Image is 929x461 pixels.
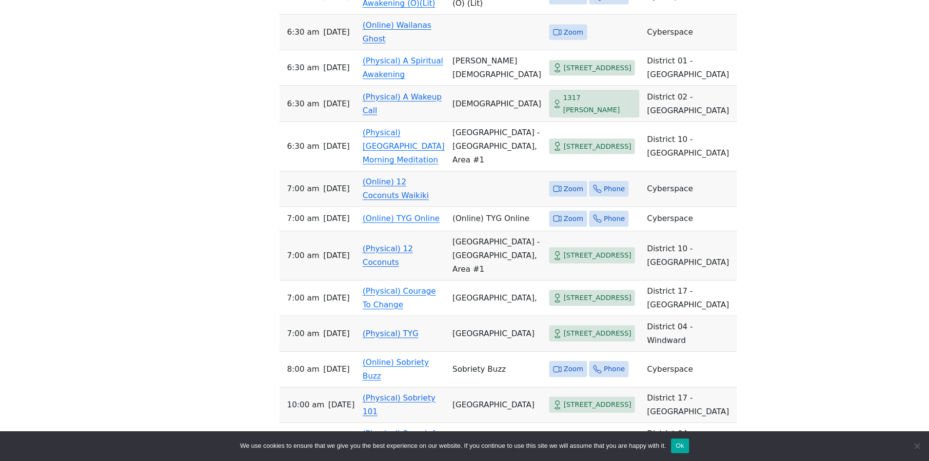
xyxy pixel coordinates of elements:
span: [DATE] [323,182,350,196]
td: District 10 - [GEOGRAPHIC_DATA] [643,231,737,281]
span: 7:00 AM [287,182,319,196]
td: [GEOGRAPHIC_DATA] - [GEOGRAPHIC_DATA], Area #1 [449,231,545,281]
span: 7:00 AM [287,212,319,225]
span: [DATE] [328,398,355,412]
span: [STREET_ADDRESS] [564,249,632,261]
span: Phone [604,183,625,195]
span: Phone [604,363,625,375]
span: 1317 [PERSON_NAME] [563,92,635,116]
td: District 04 - Windward [643,316,737,352]
span: [DATE] [323,362,350,376]
a: (Physical) 12 Coconuts [363,244,413,267]
td: [GEOGRAPHIC_DATA] [449,387,545,423]
span: [STREET_ADDRESS] [564,140,632,153]
span: [DATE] [323,61,350,75]
span: 6:30 AM [287,140,319,153]
span: [STREET_ADDRESS] [564,62,632,74]
span: 8:00 AM [287,362,319,376]
a: (Physical) Sobriety 101 [363,393,435,416]
td: [DEMOGRAPHIC_DATA] [449,86,545,122]
td: District 17 - [GEOGRAPHIC_DATA] [643,387,737,423]
span: 7:00 AM [287,291,319,305]
a: (Physical) Search for Serenity [363,429,443,452]
a: (Physical) A Spiritual Awakening [363,56,443,79]
td: [GEOGRAPHIC_DATA] - [GEOGRAPHIC_DATA], Area #1 [449,122,545,171]
span: Phone [604,213,625,225]
td: [GEOGRAPHIC_DATA] [449,316,545,352]
a: (Online) 12 Coconuts Waikiki [363,177,429,200]
span: [DATE] [323,97,350,111]
td: (Online) TYG Online [449,207,545,231]
a: (Physical) TYG [363,329,419,338]
a: (Physical) A Wakeup Call [363,92,442,115]
td: District 02 - [GEOGRAPHIC_DATA] [643,86,737,122]
span: We use cookies to ensure that we give you the best experience on our website. If you continue to ... [240,441,666,451]
span: Zoom [564,363,583,375]
span: 6:30 AM [287,97,319,111]
span: [DATE] [323,212,350,225]
span: [DATE] [323,25,350,39]
span: [DATE] [323,140,350,153]
a: (Physical) Courage To Change [363,286,436,309]
span: 7:00 AM [287,249,319,262]
td: Cyberspace [643,171,737,207]
span: [STREET_ADDRESS] [564,399,632,411]
button: Ok [671,439,689,453]
span: Zoom [564,26,583,39]
td: District 04 - Windward [643,423,737,459]
td: [PERSON_NAME][DEMOGRAPHIC_DATA] [449,50,545,86]
span: No [912,441,922,451]
a: (Physical) [GEOGRAPHIC_DATA] Morning Meditation [363,128,445,164]
span: Zoom [564,183,583,195]
span: [STREET_ADDRESS] [564,292,632,304]
td: Cyberspace [643,207,737,231]
span: [DATE] [323,249,350,262]
span: [STREET_ADDRESS] [564,327,632,340]
td: [GEOGRAPHIC_DATA], [449,281,545,316]
span: [DATE] [323,291,350,305]
td: Cyberspace [643,352,737,387]
span: Zoom [564,213,583,225]
td: [GEOGRAPHIC_DATA] [449,423,545,459]
a: (Online) Sobriety Buzz [363,358,429,381]
td: Cyberspace [643,15,737,50]
td: District 01 - [GEOGRAPHIC_DATA] [643,50,737,86]
td: Sobriety Buzz [449,352,545,387]
span: 6:30 AM [287,61,319,75]
span: [DATE] [323,327,350,341]
a: (Online) Wailanas Ghost [363,20,432,43]
td: District 10 - [GEOGRAPHIC_DATA] [643,122,737,171]
span: 10:00 AM [287,398,325,412]
td: District 17 - [GEOGRAPHIC_DATA] [643,281,737,316]
a: (Online) TYG Online [363,214,440,223]
span: 6:30 AM [287,25,319,39]
span: 7:00 AM [287,327,319,341]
